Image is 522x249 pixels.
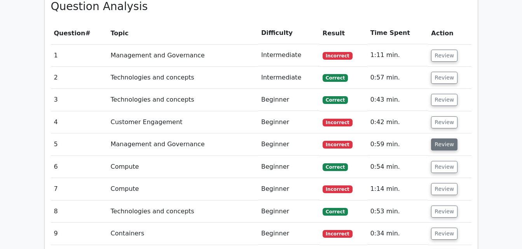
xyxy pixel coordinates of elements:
[431,228,457,240] button: Review
[431,94,457,106] button: Review
[431,50,457,62] button: Review
[51,133,108,156] td: 5
[367,178,428,200] td: 1:14 min.
[323,185,353,193] span: Incorrect
[258,67,319,89] td: Intermediate
[367,223,428,245] td: 0:34 min.
[323,208,348,216] span: Correct
[51,22,108,44] th: #
[258,111,319,133] td: Beginner
[367,67,428,89] td: 0:57 min.
[51,67,108,89] td: 2
[367,133,428,156] td: 0:59 min.
[367,111,428,133] td: 0:42 min.
[108,223,258,245] td: Containers
[108,89,258,111] td: Technologies and concepts
[323,163,348,171] span: Correct
[258,44,319,66] td: Intermediate
[108,201,258,223] td: Technologies and concepts
[323,52,353,60] span: Incorrect
[431,183,457,195] button: Review
[108,22,258,44] th: Topic
[108,111,258,133] td: Customer Engagement
[51,178,108,200] td: 7
[323,74,348,82] span: Correct
[108,133,258,156] td: Management and Governance
[51,111,108,133] td: 4
[323,230,353,238] span: Incorrect
[51,44,108,66] td: 1
[51,156,108,178] td: 6
[367,44,428,66] td: 1:11 min.
[258,89,319,111] td: Beginner
[323,119,353,126] span: Incorrect
[367,22,428,44] th: Time Spent
[258,201,319,223] td: Beginner
[258,178,319,200] td: Beginner
[431,116,457,128] button: Review
[258,22,319,44] th: Difficulty
[428,22,471,44] th: Action
[367,156,428,178] td: 0:54 min.
[108,67,258,89] td: Technologies and concepts
[323,96,348,104] span: Correct
[108,178,258,200] td: Compute
[367,201,428,223] td: 0:53 min.
[258,223,319,245] td: Beginner
[431,72,457,84] button: Review
[54,29,86,37] span: Question
[258,133,319,156] td: Beginner
[431,138,457,150] button: Review
[258,156,319,178] td: Beginner
[367,89,428,111] td: 0:43 min.
[108,44,258,66] td: Management and Governance
[431,206,457,218] button: Review
[51,223,108,245] td: 9
[51,201,108,223] td: 8
[323,141,353,149] span: Incorrect
[51,89,108,111] td: 3
[319,22,367,44] th: Result
[431,161,457,173] button: Review
[108,156,258,178] td: Compute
